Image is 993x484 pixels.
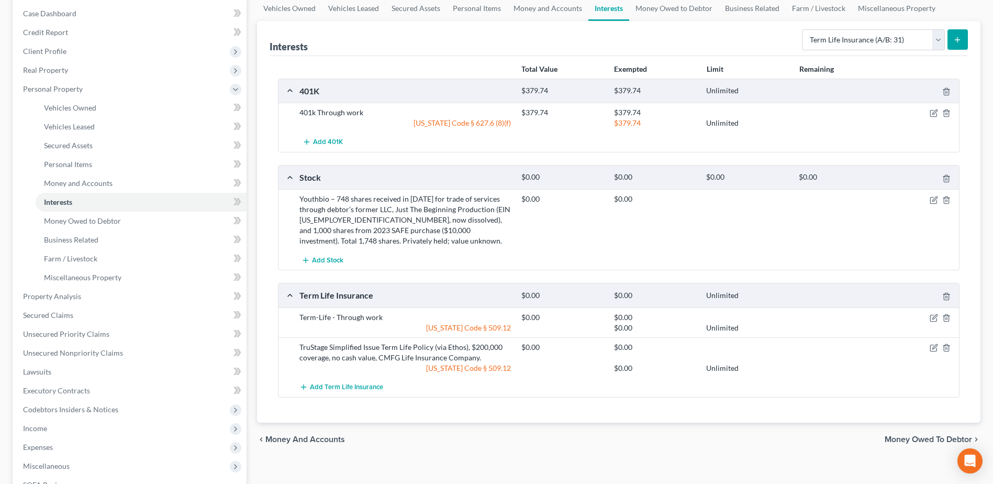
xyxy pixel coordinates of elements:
[36,136,247,155] a: Secured Assets
[516,107,609,118] div: $379.74
[609,172,701,182] div: $0.00
[885,435,972,444] span: Money Owed to Debtor
[294,342,516,363] div: TruStage Simplified Issue Term Life Policy (via Ethos), $200,000 coverage, no cash value, CMFG Li...
[516,86,609,96] div: $379.74
[294,118,516,128] div: [US_STATE] Code § 627.6 (8)(f)
[36,98,247,117] a: Vehicles Owned
[313,138,343,147] span: Add 401K
[299,250,345,270] button: Add Stock
[294,312,516,323] div: Term-Life - Through work
[521,64,557,73] strong: Total Value
[707,64,723,73] strong: Limit
[701,172,794,182] div: $0.00
[701,291,794,301] div: Unlimited
[701,323,794,333] div: Unlimited
[15,287,247,306] a: Property Analysis
[312,256,343,265] span: Add Stock
[310,383,383,391] span: Add Term Life Insurance
[609,312,701,323] div: $0.00
[609,342,701,353] div: $0.00
[609,194,701,204] div: $0.00
[36,174,247,193] a: Money and Accounts
[294,290,516,301] div: Term Life Insurance
[609,107,701,118] div: $379.74
[23,292,81,301] span: Property Analysis
[36,268,247,287] a: Miscellaneous Property
[44,216,121,225] span: Money Owed to Debtor
[294,323,516,333] div: [US_STATE] Code § 509.12
[23,47,66,56] span: Client Profile
[701,86,794,96] div: Unlimited
[794,172,886,182] div: $0.00
[23,348,123,357] span: Unsecured Nonpriority Claims
[516,194,609,204] div: $0.00
[36,212,247,230] a: Money Owed to Debtor
[257,435,265,444] i: chevron_left
[15,344,247,362] a: Unsecured Nonpriority Claims
[294,85,516,96] div: 401K
[15,362,247,381] a: Lawsuits
[36,230,247,249] a: Business Related
[957,448,983,474] div: Open Intercom Messenger
[701,118,794,128] div: Unlimited
[701,363,794,373] div: Unlimited
[609,86,701,96] div: $379.74
[44,160,92,169] span: Personal Items
[23,424,47,433] span: Income
[15,325,247,344] a: Unsecured Priority Claims
[23,329,109,338] span: Unsecured Priority Claims
[23,84,83,93] span: Personal Property
[516,172,609,182] div: $0.00
[15,306,247,325] a: Secured Claims
[44,235,98,244] span: Business Related
[44,197,72,206] span: Interests
[15,23,247,42] a: Credit Report
[294,194,516,246] div: Youthbio – 748 shares received in [DATE] for trade of services through debtor’s former LLC, Just ...
[516,312,609,323] div: $0.00
[36,155,247,174] a: Personal Items
[44,122,95,131] span: Vehicles Leased
[799,64,834,73] strong: Remaining
[609,118,701,128] div: $379.74
[23,405,118,414] span: Codebtors Insiders & Notices
[44,103,96,112] span: Vehicles Owned
[36,117,247,136] a: Vehicles Leased
[270,40,308,53] div: Interests
[44,254,97,263] span: Farm / Livestock
[972,435,980,444] i: chevron_right
[23,28,68,37] span: Credit Report
[614,64,647,73] strong: Exempted
[44,273,121,282] span: Miscellaneous Property
[299,133,345,152] button: Add 401K
[23,386,90,395] span: Executory Contracts
[516,342,609,353] div: $0.00
[23,65,68,74] span: Real Property
[609,323,701,333] div: $0.00
[15,381,247,400] a: Executory Contracts
[609,363,701,373] div: $0.00
[257,435,345,444] button: chevron_left Money and Accounts
[23,311,73,320] span: Secured Claims
[294,172,516,183] div: Stock
[44,179,113,188] span: Money and Accounts
[609,291,701,301] div: $0.00
[516,291,609,301] div: $0.00
[23,9,76,18] span: Case Dashboard
[885,435,980,444] button: Money Owed to Debtor chevron_right
[23,461,70,470] span: Miscellaneous
[294,363,516,373] div: [US_STATE] Code § 509.12
[15,4,247,23] a: Case Dashboard
[294,107,516,118] div: 401k Through work
[23,367,51,376] span: Lawsuits
[265,435,345,444] span: Money and Accounts
[36,193,247,212] a: Interests
[299,378,383,397] button: Add Term Life Insurance
[23,443,53,452] span: Expenses
[36,249,247,268] a: Farm / Livestock
[44,141,93,150] span: Secured Assets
